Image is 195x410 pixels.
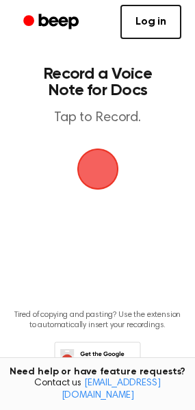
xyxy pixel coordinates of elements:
a: Beep [14,9,91,36]
p: Tap to Record. [25,110,170,127]
h1: Record a Voice Note for Docs [25,66,170,99]
a: [EMAIL_ADDRESS][DOMAIN_NAME] [62,379,161,400]
span: Contact us [8,378,187,402]
p: Tired of copying and pasting? Use the extension to automatically insert your recordings. [11,310,184,331]
img: Beep Logo [77,149,118,190]
a: Log in [120,5,181,39]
